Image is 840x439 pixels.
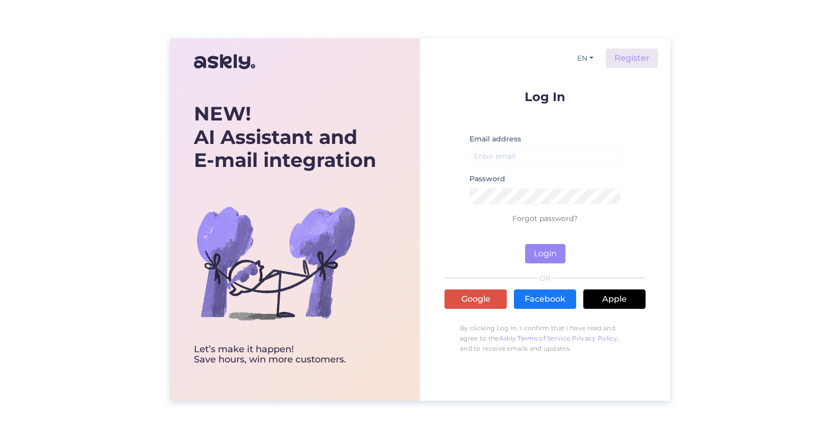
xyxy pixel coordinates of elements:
[444,318,646,359] p: By clicking Log In, I confirm that I have read and agree to the , , and to receive emails and upd...
[194,345,376,365] div: Let’s make it happen! Save hours, win more customers.
[444,289,507,309] a: Google
[444,90,646,103] p: Log In
[514,289,576,309] a: Facebook
[512,214,578,223] a: Forgot password?
[538,275,553,282] span: OR
[525,244,565,263] button: Login
[573,51,598,66] button: EN
[194,102,251,126] b: NEW!
[470,134,521,144] label: Email address
[470,174,505,184] label: Password
[606,48,658,68] a: Register
[583,289,646,309] a: Apple
[194,50,255,74] img: Askly
[194,102,376,172] div: AI Assistant and E-mail integration
[470,149,621,164] input: Enter email
[572,334,617,342] a: Privacy Policy
[194,181,357,345] img: bg-askly
[499,334,571,342] a: Askly Terms of Service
